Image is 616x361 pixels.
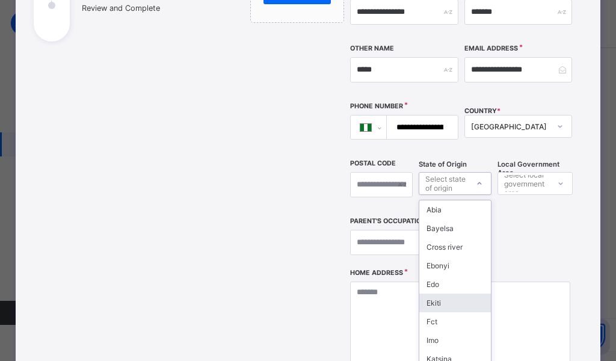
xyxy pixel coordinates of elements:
label: Email Address [464,45,518,52]
div: Ebonyi [419,256,491,275]
label: Other Name [350,45,394,52]
label: Postal Code [350,159,396,167]
div: Bayelsa [419,219,491,238]
div: Select local government area [504,172,548,195]
div: Select state of origin [425,172,467,195]
div: Imo [419,331,491,350]
span: State of Origin [419,160,467,168]
label: Parent's Occupation [350,217,426,225]
div: Abia [419,200,491,219]
div: Fct [419,312,491,331]
div: Edo [419,275,491,294]
div: Cross river [419,238,491,256]
div: Ekiti [419,294,491,312]
span: Local Government Area [497,160,573,177]
label: Home Address [350,269,403,277]
label: Phone Number [350,102,403,110]
span: COUNTRY [464,107,500,115]
div: [GEOGRAPHIC_DATA] [471,122,550,131]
